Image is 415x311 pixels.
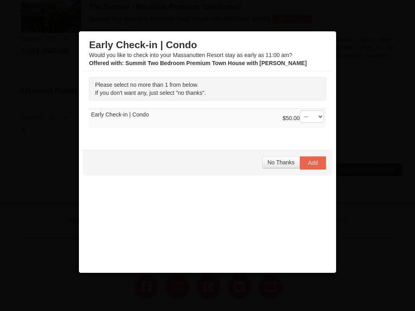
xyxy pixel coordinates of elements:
span: Please select no more than 1 from below. [95,82,198,88]
div: $50.00 [283,110,324,127]
span: If you don't want any, just select "no thanks". [95,90,206,96]
button: No Thanks [262,156,299,168]
span: No Thanks [267,159,294,166]
span: Add [308,160,318,166]
h3: Early Check-in | Condo [89,39,326,51]
button: Add [300,156,326,169]
td: Early Check-in | Condo [89,109,326,129]
span: Offered with [89,60,122,66]
strong: : Summit Two Bedroom Premium Town House with [PERSON_NAME] [89,60,307,66]
div: Would you like to check into your Massanutten Resort stay as early as 11:00 am? [89,39,326,67]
